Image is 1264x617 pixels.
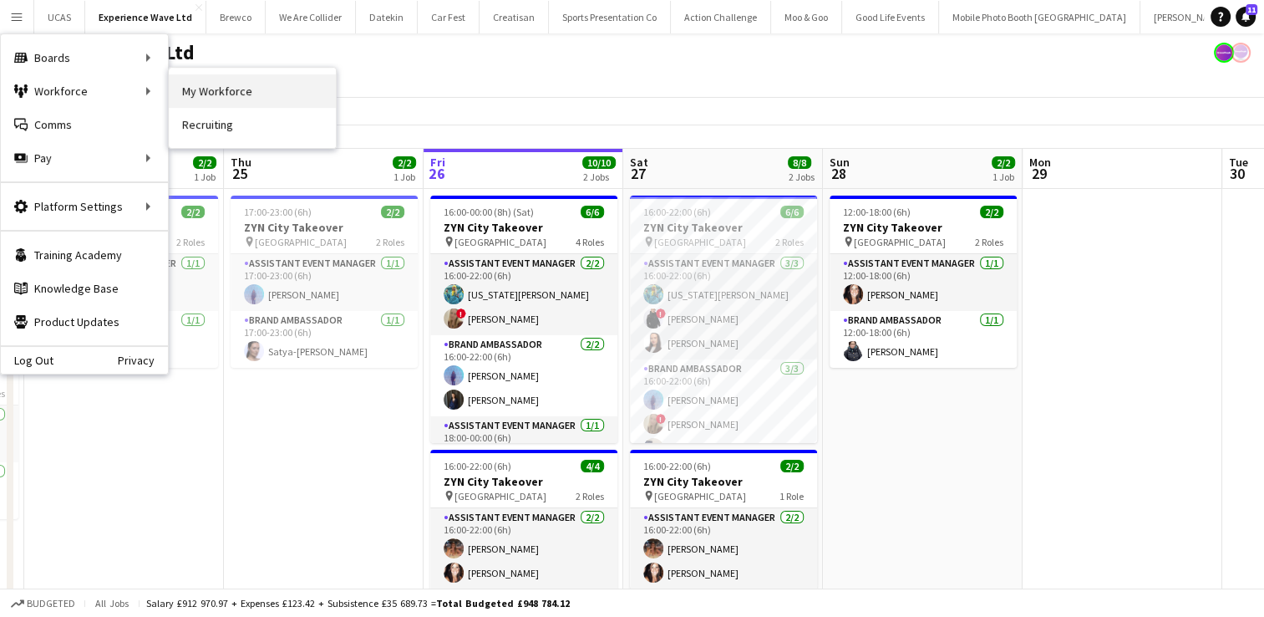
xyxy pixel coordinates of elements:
span: [GEOGRAPHIC_DATA] [654,490,746,502]
h3: ZYN City Takeover [630,474,817,489]
button: UCAS [34,1,85,33]
h3: ZYN City Takeover [430,220,617,235]
button: Creatisan [480,1,549,33]
span: 28 [827,164,850,183]
div: 16:00-22:00 (6h)6/6ZYN City Takeover [GEOGRAPHIC_DATA]2 RolesAssistant Event Manager3/316:00-22:0... [630,196,817,443]
span: Sat [630,155,648,170]
a: Log Out [1,354,53,367]
span: 25 [228,164,251,183]
app-card-role: Brand Ambassador1/117:00-23:00 (6h)Satya-[PERSON_NAME] [231,311,418,368]
h3: ZYN City Takeover [231,220,418,235]
button: Experience Wave Ltd [85,1,206,33]
span: 27 [627,164,648,183]
button: Action Challenge [671,1,771,33]
app-card-role: Assistant Event Manager3/316:00-22:00 (6h)[US_STATE][PERSON_NAME]![PERSON_NAME][PERSON_NAME] [630,254,817,359]
div: 2 Jobs [583,171,615,183]
span: 4 Roles [576,236,604,248]
app-card-role: Assistant Event Manager2/216:00-22:00 (6h)[PERSON_NAME][PERSON_NAME] [630,508,817,589]
div: Platform Settings [1,190,168,223]
button: We Are Collider [266,1,356,33]
span: Total Budgeted £948 784.12 [436,597,570,609]
span: [GEOGRAPHIC_DATA] [454,490,546,502]
app-job-card: 16:00-00:00 (8h) (Sat)6/6ZYN City Takeover [GEOGRAPHIC_DATA]4 RolesAssistant Event Manager2/216:0... [430,196,617,443]
app-user-avatar: Sophie Barnes [1231,43,1251,63]
div: Pay [1,141,168,175]
div: Salary £912 970.97 + Expenses £123.42 + Subsistence £35 689.73 = [146,597,570,609]
span: Tue [1229,155,1248,170]
app-card-role: Brand Ambassador2/216:00-22:00 (6h)[PERSON_NAME][PERSON_NAME] [430,335,617,416]
app-job-card: 16:00-22:00 (6h)2/2ZYN City Takeover [GEOGRAPHIC_DATA]1 RoleAssistant Event Manager2/216:00-22:00... [630,450,817,589]
span: 4/4 [581,460,604,472]
h3: ZYN City Takeover [830,220,1017,235]
span: 2/2 [393,156,416,169]
span: 2/2 [992,156,1015,169]
button: Car Fest [418,1,480,33]
span: Fri [430,155,445,170]
app-card-role: Assistant Event Manager1/118:00-00:00 (6h) [430,416,617,473]
button: [PERSON_NAME] [1140,1,1239,33]
app-user-avatar: Lucy Carpenter [1214,43,1234,63]
app-card-role: Assistant Event Manager1/117:00-23:00 (6h)[PERSON_NAME] [231,254,418,311]
app-card-role: Assistant Event Manager2/216:00-22:00 (6h)[PERSON_NAME][PERSON_NAME] [430,508,617,589]
span: 2/2 [193,156,216,169]
a: Privacy [118,354,168,367]
app-card-role: Brand Ambassador3/316:00-22:00 (6h)[PERSON_NAME]![PERSON_NAME][PERSON_NAME] [630,359,817,465]
div: Workforce [1,74,168,108]
span: 16:00-22:00 (6h) [643,460,711,472]
a: My Workforce [169,74,336,108]
span: Mon [1029,155,1051,170]
span: ! [656,414,666,424]
span: 2 Roles [376,236,404,248]
a: Training Academy [1,238,168,272]
app-card-role: Assistant Event Manager1/112:00-18:00 (6h)[PERSON_NAME] [830,254,1017,311]
span: [GEOGRAPHIC_DATA] [654,236,746,248]
span: 29 [1027,164,1051,183]
div: 1 Job [393,171,415,183]
h3: ZYN City Takeover [630,220,817,235]
button: Brewco [206,1,266,33]
button: Datekin [356,1,418,33]
span: 16:00-00:00 (8h) (Sat) [444,206,534,218]
span: 26 [428,164,445,183]
span: ! [656,308,666,319]
span: 2/2 [181,206,205,218]
span: 17:00-23:00 (6h) [244,206,312,218]
span: All jobs [92,597,132,609]
span: 16:00-22:00 (6h) [643,206,711,218]
span: 2/2 [780,460,804,472]
span: ! [456,308,466,319]
span: 11 [1246,4,1257,15]
span: 2/2 [980,206,1003,218]
span: [GEOGRAPHIC_DATA] [454,236,546,248]
div: Boards [1,41,168,74]
div: 2 Jobs [789,171,815,183]
div: 1 Job [194,171,216,183]
app-job-card: 17:00-23:00 (6h)2/2ZYN City Takeover [GEOGRAPHIC_DATA]2 RolesAssistant Event Manager1/117:00-23:0... [231,196,418,368]
span: 2 Roles [775,236,804,248]
h3: ZYN City Takeover [430,474,617,489]
span: 2/2 [381,206,404,218]
a: 11 [1236,7,1256,27]
span: 10/10 [582,156,616,169]
span: Budgeted [27,598,75,609]
span: Thu [231,155,251,170]
span: 30 [1226,164,1248,183]
span: 6/6 [581,206,604,218]
span: 2 Roles [975,236,1003,248]
span: 16:00-22:00 (6h) [444,460,511,472]
app-card-role: Assistant Event Manager2/216:00-22:00 (6h)[US_STATE][PERSON_NAME]![PERSON_NAME] [430,254,617,335]
app-job-card: 12:00-18:00 (6h)2/2ZYN City Takeover [GEOGRAPHIC_DATA]2 RolesAssistant Event Manager1/112:00-18:0... [830,196,1017,368]
button: Moo & Goo [771,1,842,33]
span: 2 Roles [176,236,205,248]
div: 1 Job [992,171,1014,183]
a: Recruiting [169,108,336,141]
a: Product Updates [1,305,168,339]
a: Knowledge Base [1,272,168,305]
span: [GEOGRAPHIC_DATA] [854,236,946,248]
span: 6/6 [780,206,804,218]
button: Budgeted [8,594,78,613]
button: Sports Presentation Co [549,1,671,33]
